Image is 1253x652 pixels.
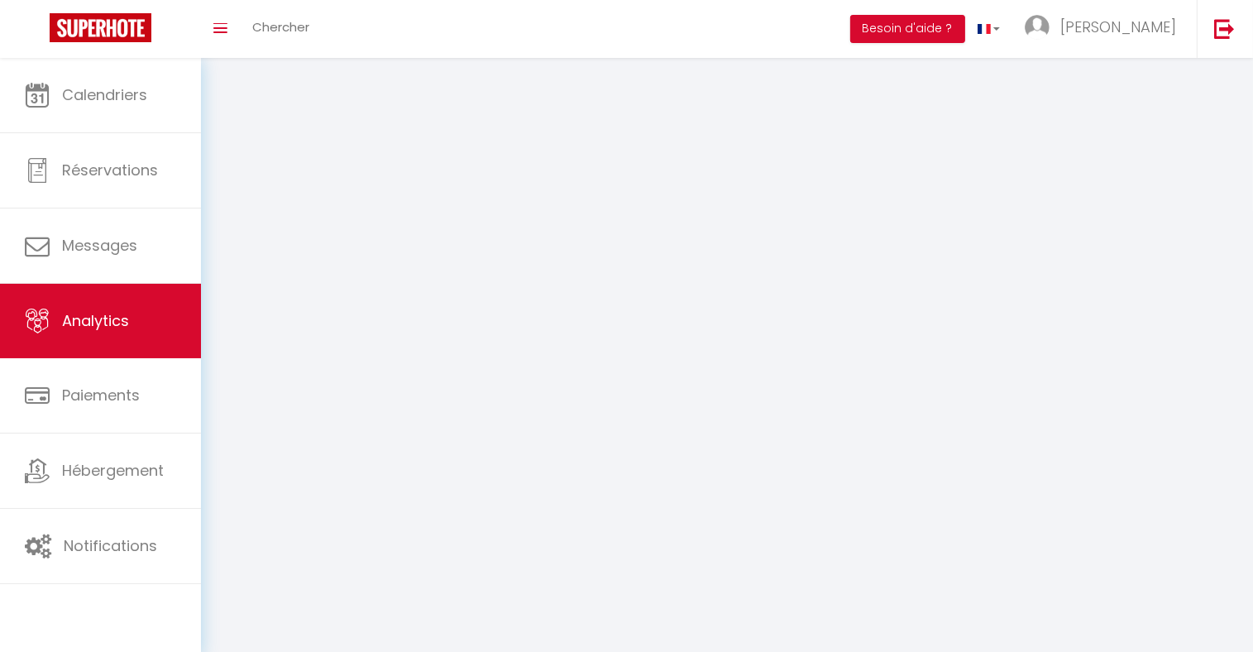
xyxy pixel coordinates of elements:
img: logout [1214,18,1235,39]
img: Super Booking [50,13,151,42]
span: Réservations [62,160,158,180]
span: Calendriers [62,84,147,105]
button: Besoin d'aide ? [850,15,965,43]
span: Notifications [64,535,157,556]
span: [PERSON_NAME] [1060,17,1176,37]
span: Paiements [62,385,140,405]
img: ... [1025,15,1050,40]
span: Chercher [252,18,309,36]
span: Hébergement [62,460,164,481]
span: Messages [62,235,137,256]
span: Analytics [62,310,129,331]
